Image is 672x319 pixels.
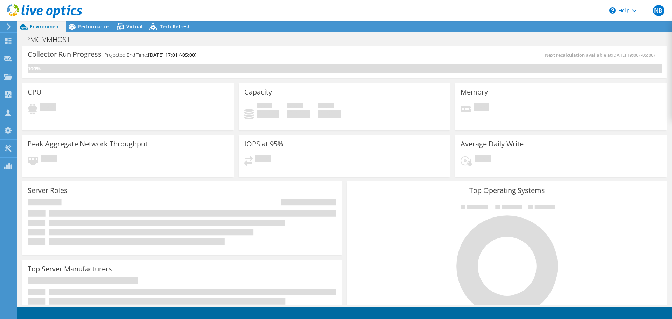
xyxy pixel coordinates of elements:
[28,140,148,148] h3: Peak Aggregate Network Throughput
[318,103,334,110] span: Total
[352,187,662,194] h3: Top Operating Systems
[255,155,271,164] span: Pending
[40,103,56,112] span: Pending
[244,88,272,96] h3: Capacity
[148,51,196,58] span: [DATE] 17:01 (-05:00)
[126,23,142,30] span: Virtual
[545,52,658,58] span: Next recalculation available at
[257,103,272,110] span: Used
[461,140,524,148] h3: Average Daily Write
[287,103,303,110] span: Free
[609,7,616,14] svg: \n
[287,110,310,118] h4: 0 GiB
[28,265,112,273] h3: Top Server Manufacturers
[160,23,191,30] span: Tech Refresh
[244,140,283,148] h3: IOPS at 95%
[257,110,279,118] h4: 0 GiB
[41,155,57,164] span: Pending
[475,155,491,164] span: Pending
[23,36,81,43] h1: PMC-VMHOST
[28,88,42,96] h3: CPU
[474,103,489,112] span: Pending
[104,51,196,59] h4: Projected End Time:
[653,5,664,16] span: NB
[30,23,61,30] span: Environment
[28,187,68,194] h3: Server Roles
[612,52,655,58] span: [DATE] 19:06 (-05:00)
[318,110,341,118] h4: 0 GiB
[78,23,109,30] span: Performance
[461,88,488,96] h3: Memory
